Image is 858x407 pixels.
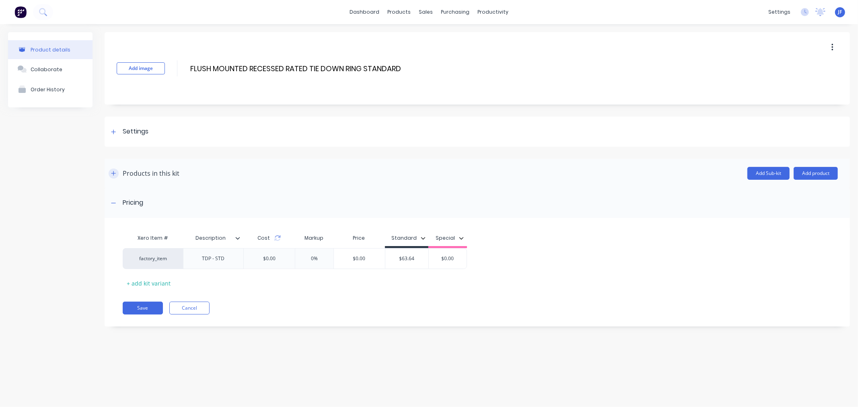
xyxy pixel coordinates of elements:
div: Xero Item # [123,230,183,246]
div: Description [183,230,243,246]
div: factory_item [131,255,175,262]
div: $0.00 [428,249,468,269]
div: factory_itemTDP - STD$0.000%$0.00$63.64$0.00 [123,248,467,269]
input: Enter kit name [189,63,403,74]
button: Order History [8,79,93,99]
div: TDP - STD [193,253,234,264]
div: Order History [31,86,65,92]
div: Pricing [123,198,143,208]
div: Description [183,228,239,248]
div: Settings [123,127,148,137]
button: Add Sub-kit [747,167,790,180]
div: Price [333,230,385,246]
div: Markup [295,230,333,246]
div: settings [764,6,794,18]
img: Factory [14,6,27,18]
div: $0.00 [334,249,385,269]
button: Standard [387,232,430,244]
button: Add product [794,167,838,180]
div: Product details [31,47,70,53]
button: Add image [117,62,165,74]
a: dashboard [346,6,383,18]
div: products [383,6,415,18]
div: productivity [473,6,512,18]
div: + add kit variant [123,277,175,290]
button: Product details [8,40,93,59]
button: Special [432,232,468,244]
div: purchasing [437,6,473,18]
div: Products in this kit [123,169,179,178]
div: sales [415,6,437,18]
div: Cost [243,230,295,246]
div: 0% [294,249,334,269]
div: $0.00 [257,249,282,269]
button: Collaborate [8,59,93,79]
button: Save [123,302,163,314]
span: JF [838,8,842,16]
span: Cost [258,234,270,242]
button: Cancel [169,302,210,314]
div: Collaborate [31,66,62,72]
div: Standard [391,234,417,242]
div: $63.64 [385,249,429,269]
div: Special [436,234,455,242]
